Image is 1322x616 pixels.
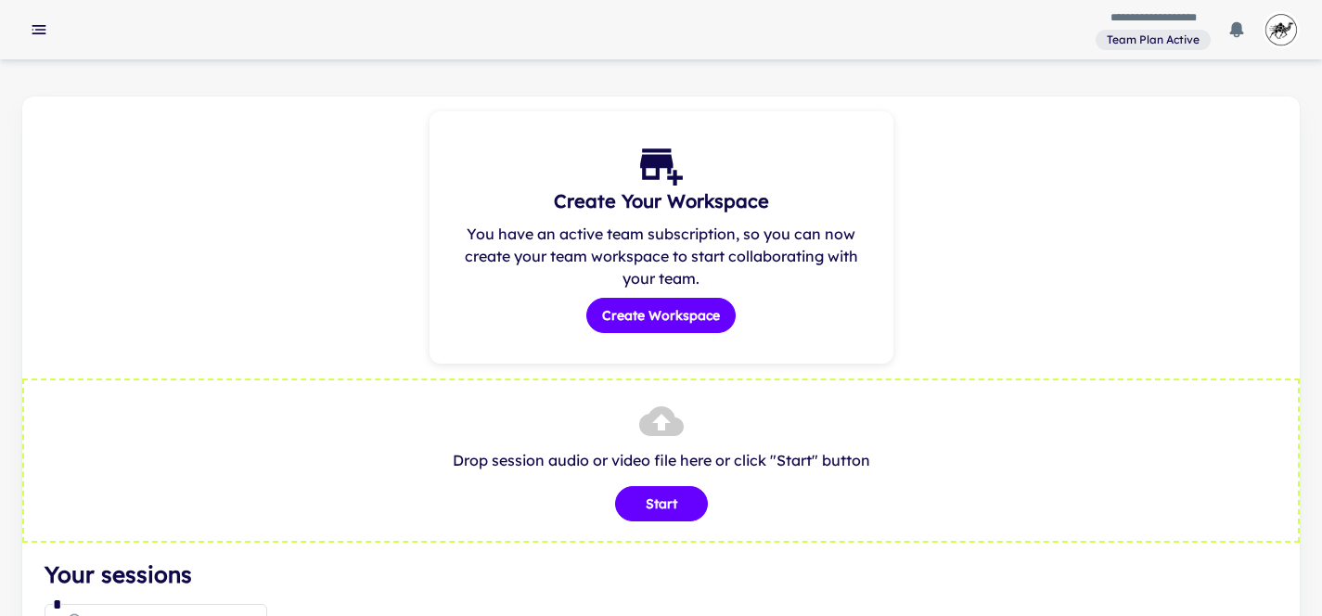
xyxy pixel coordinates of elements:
[45,558,1277,591] h4: Your sessions
[43,449,1279,471] p: Drop session audio or video file here or click "Start" button
[459,223,864,289] p: You have an active team subscription, so you can now create your team workspace to start collabor...
[554,187,769,215] h5: Create Your Workspace
[615,486,708,521] button: Start
[1096,30,1211,48] span: View and manage your current plan and billing details.
[586,298,736,333] button: Create Workspace
[1099,32,1207,48] span: Team Plan Active
[1096,28,1211,51] a: View and manage your current plan and billing details.
[1263,11,1300,48] img: photoURL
